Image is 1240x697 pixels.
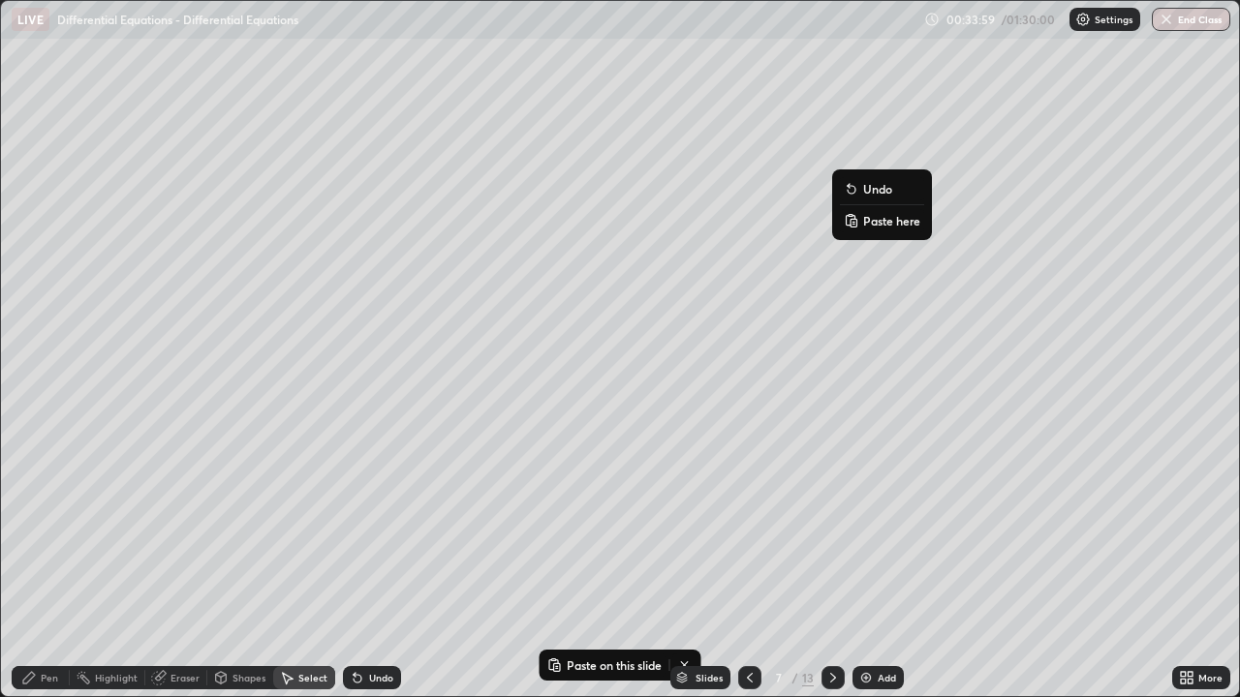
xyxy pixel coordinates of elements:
p: Paste here [863,213,920,228]
div: Pen [41,673,58,682]
p: Settings [1095,15,1132,24]
div: Select [298,673,327,682]
button: Undo [840,177,924,200]
div: Highlight [95,673,138,682]
div: 7 [769,672,789,683]
img: add-slide-button [858,670,874,685]
p: LIVE [17,12,44,27]
img: class-settings-icons [1075,12,1091,27]
img: end-class-cross [1159,12,1174,27]
div: Add [878,673,896,682]
div: Undo [369,673,393,682]
p: Undo [863,181,892,197]
div: / [792,672,798,683]
button: Paste on this slide [543,653,666,677]
div: Shapes [232,673,265,682]
button: End Class [1152,8,1230,31]
div: Eraser [170,673,200,682]
p: Paste on this slide [567,657,662,673]
p: Differential Equations - Differential Equations [57,12,298,27]
div: Slides [696,673,723,682]
div: More [1198,673,1223,682]
button: Paste here [840,209,924,232]
div: 13 [802,669,814,686]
